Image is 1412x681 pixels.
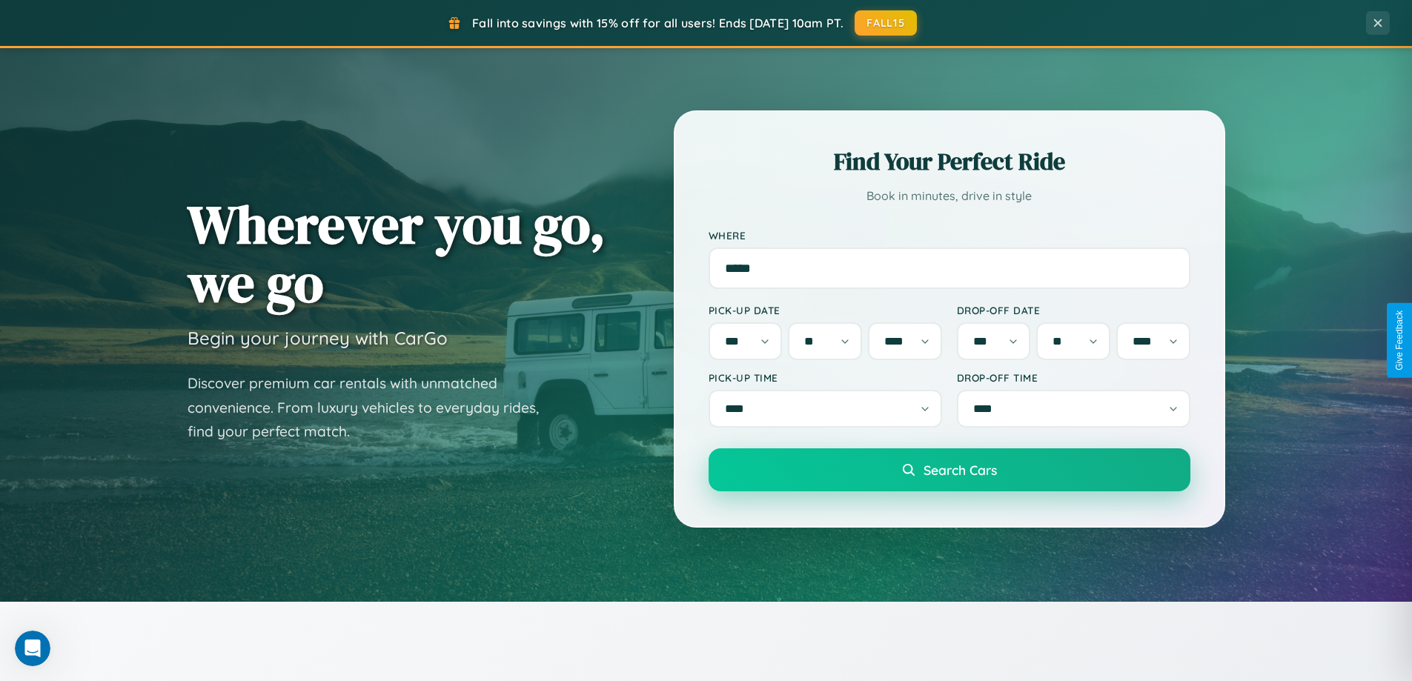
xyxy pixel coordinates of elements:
label: Drop-off Date [957,304,1190,316]
iframe: Intercom live chat [15,631,50,666]
h3: Begin your journey with CarGo [188,327,448,349]
label: Pick-up Date [709,304,942,316]
p: Discover premium car rentals with unmatched convenience. From luxury vehicles to everyday rides, ... [188,371,558,444]
h1: Wherever you go, we go [188,195,606,312]
label: Pick-up Time [709,371,942,384]
span: Fall into savings with 15% off for all users! Ends [DATE] 10am PT. [472,16,843,30]
button: Search Cars [709,448,1190,491]
label: Where [709,229,1190,242]
span: Search Cars [924,462,997,478]
div: Give Feedback [1394,310,1405,371]
button: FALL15 [855,10,917,36]
p: Book in minutes, drive in style [709,185,1190,207]
label: Drop-off Time [957,371,1190,384]
h2: Find Your Perfect Ride [709,145,1190,178]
